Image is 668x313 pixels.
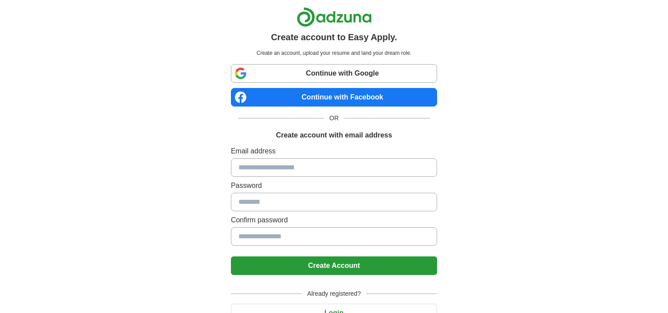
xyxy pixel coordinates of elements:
[231,215,437,225] label: Confirm password
[233,49,435,57] p: Create an account, upload your resume and land your dream role.
[231,146,437,156] label: Email address
[231,180,437,191] label: Password
[271,31,397,44] h1: Create account to Easy Apply.
[231,256,437,275] button: Create Account
[276,130,392,141] h1: Create account with email address
[297,7,372,27] img: Adzuna logo
[231,88,437,107] a: Continue with Facebook
[324,114,344,123] span: OR
[231,64,437,83] a: Continue with Google
[302,289,366,298] span: Already registered?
